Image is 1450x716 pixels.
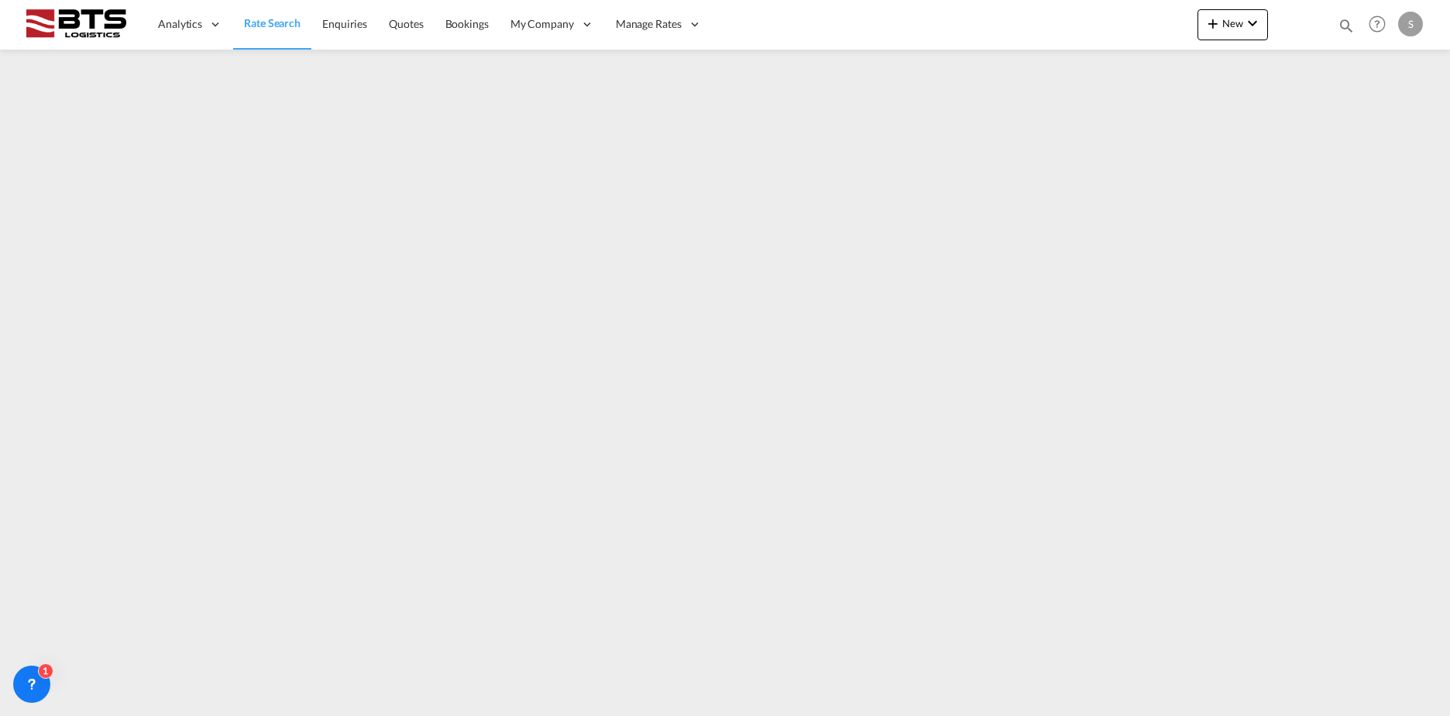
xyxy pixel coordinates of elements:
[1338,17,1355,40] div: icon-magnify
[158,16,202,32] span: Analytics
[1204,14,1222,33] md-icon: icon-plus 400-fg
[1364,11,1398,39] div: Help
[445,17,489,30] span: Bookings
[244,16,301,29] span: Rate Search
[1204,17,1262,29] span: New
[1243,14,1262,33] md-icon: icon-chevron-down
[1364,11,1390,37] span: Help
[510,16,574,32] span: My Company
[1398,12,1423,36] div: S
[616,16,682,32] span: Manage Rates
[23,7,128,42] img: cdcc71d0be7811ed9adfbf939d2aa0e8.png
[322,17,367,30] span: Enquiries
[1338,17,1355,34] md-icon: icon-magnify
[1197,9,1268,40] button: icon-plus 400-fgNewicon-chevron-down
[389,17,423,30] span: Quotes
